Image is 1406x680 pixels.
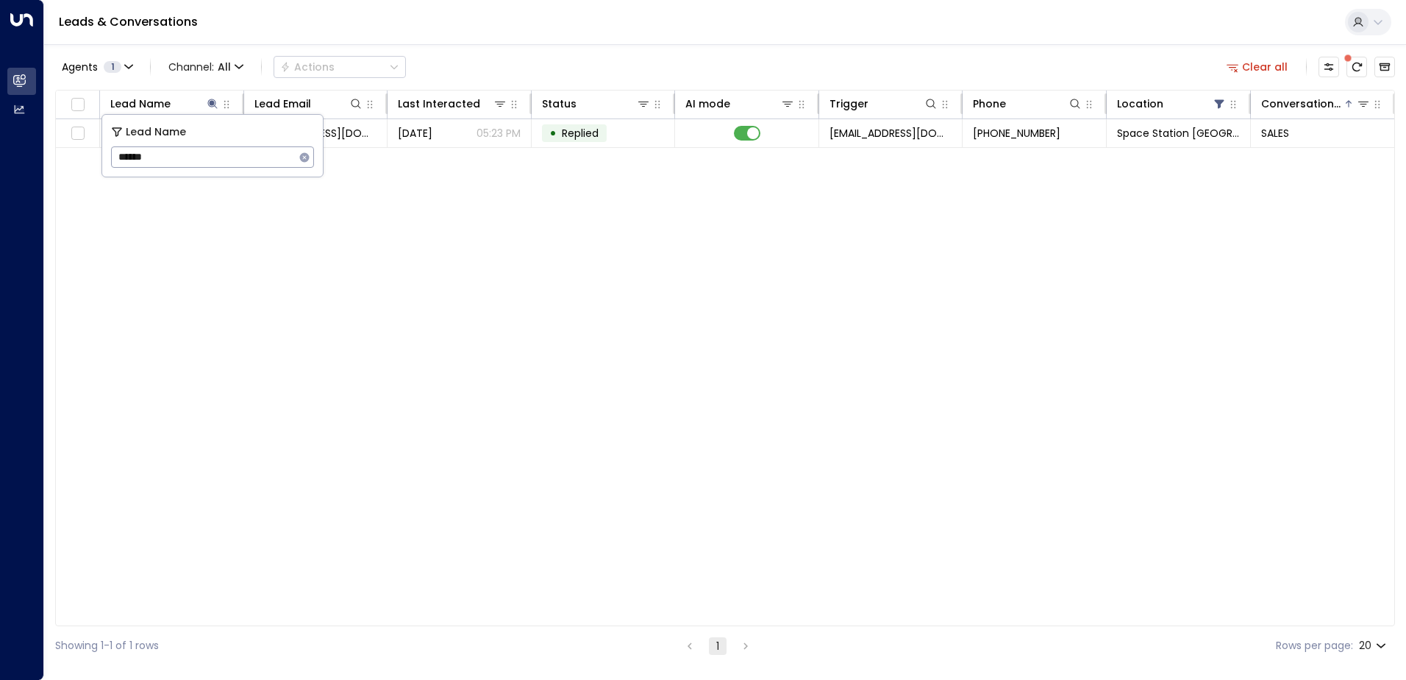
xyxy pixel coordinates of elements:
span: Toggle select row [68,124,87,143]
button: Channel:All [163,57,249,77]
button: page 1 [709,637,727,655]
button: Actions [274,56,406,78]
span: All [218,61,231,73]
div: Status [542,95,652,113]
div: Conversation Type [1261,95,1371,113]
span: Toggle select all [68,96,87,114]
button: Agents1 [55,57,138,77]
span: There are new threads available. Refresh the grid to view the latest updates. [1346,57,1367,77]
span: Channel: [163,57,249,77]
div: Phone [973,95,1082,113]
div: Last Interacted [398,95,480,113]
div: Lead Name [110,95,220,113]
span: Replied [562,126,599,141]
div: Trigger [829,95,868,113]
div: Lead Email [254,95,364,113]
span: +447734579337 [973,126,1060,141]
div: Lead Name [110,95,171,113]
span: leads@space-station.co.uk [829,126,952,141]
label: Rows per page: [1276,638,1353,654]
span: Agents [62,62,98,72]
div: Location [1117,95,1163,113]
div: Phone [973,95,1006,113]
span: 1 [104,61,121,73]
span: Lead Name [126,124,186,141]
p: 05:23 PM [477,126,521,141]
div: 20 [1359,635,1389,656]
span: SALES [1261,126,1289,141]
span: Space Station Swiss Cottage [1117,126,1240,141]
div: Status [542,95,577,113]
div: Trigger [829,95,939,113]
div: AI mode [685,95,795,113]
div: Lead Email [254,95,311,113]
button: Clear all [1221,57,1294,77]
button: Archived Leads [1374,57,1395,77]
a: Leads & Conversations [59,13,198,30]
div: Showing 1-1 of 1 rows [55,638,159,654]
div: Actions [280,60,335,74]
nav: pagination navigation [680,637,755,655]
div: Last Interacted [398,95,507,113]
div: Button group with a nested menu [274,56,406,78]
div: AI mode [685,95,730,113]
div: Location [1117,95,1227,113]
span: Yesterday [398,126,432,141]
div: • [549,121,557,146]
button: Customize [1318,57,1339,77]
div: Conversation Type [1261,95,1343,113]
